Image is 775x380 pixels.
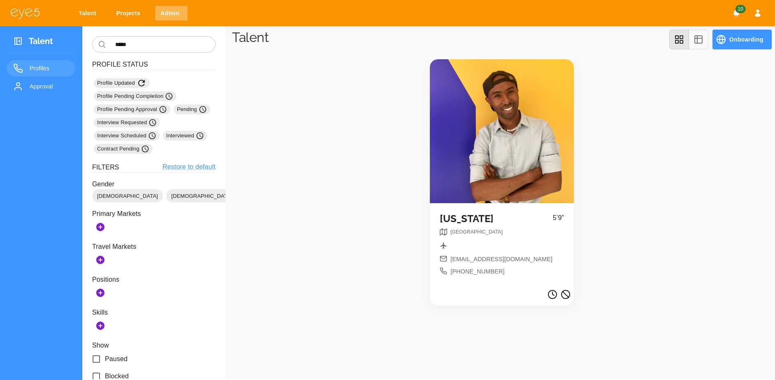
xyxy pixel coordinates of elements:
[92,179,216,189] p: Gender
[92,189,163,202] div: [DEMOGRAPHIC_DATA]
[166,132,204,140] span: Interviewed
[166,189,237,202] div: [DEMOGRAPHIC_DATA]
[669,30,708,49] div: view
[174,104,210,114] div: Pending
[7,78,75,95] a: Approval
[105,354,128,364] span: Paused
[73,6,104,21] a: Talent
[92,285,109,301] button: Add Positions
[111,6,149,21] a: Projects
[97,145,149,153] span: Contract Pending
[92,275,216,285] p: Positions
[177,105,207,114] span: Pending
[712,30,772,49] button: Onboarding
[94,118,160,127] div: Interview Requested
[97,118,157,127] span: Interview Requested
[155,6,188,21] a: Admin
[7,60,75,76] a: Profiles
[30,63,69,73] span: Profiles
[29,36,53,49] h3: Talent
[94,91,176,101] div: Profile Pending Completion
[166,192,237,200] span: [DEMOGRAPHIC_DATA]
[92,59,216,70] h6: Profile Status
[440,213,553,225] h5: [US_STATE]
[94,131,160,141] div: Interview Scheduled
[450,267,505,276] span: [PHONE_NUMBER]
[94,144,153,154] div: Contract Pending
[92,162,119,172] h6: Filters
[92,317,109,334] button: Add Skills
[97,105,167,114] span: Profile Pending Approval
[97,78,146,88] span: Profile Updated
[450,228,503,239] nav: breadcrumb
[735,5,745,13] span: 10
[94,78,150,88] div: Profile Updated
[92,242,216,252] p: Travel Markets
[430,59,574,286] a: [US_STATE]5’9”breadcrumb[EMAIL_ADDRESS][DOMAIN_NAME][PHONE_NUMBER]
[450,255,552,264] span: [EMAIL_ADDRESS][DOMAIN_NAME]
[92,341,216,350] p: Show
[30,81,69,91] span: Approval
[553,213,564,228] p: 5’9”
[162,162,216,172] a: Restore to default
[94,104,170,114] div: Profile Pending Approval
[450,229,503,235] span: [GEOGRAPHIC_DATA]
[10,7,40,19] img: eye5
[163,131,207,141] div: Interviewed
[92,192,163,200] span: [DEMOGRAPHIC_DATA]
[232,30,269,45] h1: Talent
[92,209,216,219] p: Primary Markets
[689,30,708,49] button: table
[669,30,689,49] button: grid
[97,92,173,100] span: Profile Pending Completion
[97,132,156,140] span: Interview Scheduled
[92,308,216,317] p: Skills
[92,219,109,235] button: Add Markets
[729,6,744,21] button: Notifications
[92,252,109,268] button: Add Secondary Markets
